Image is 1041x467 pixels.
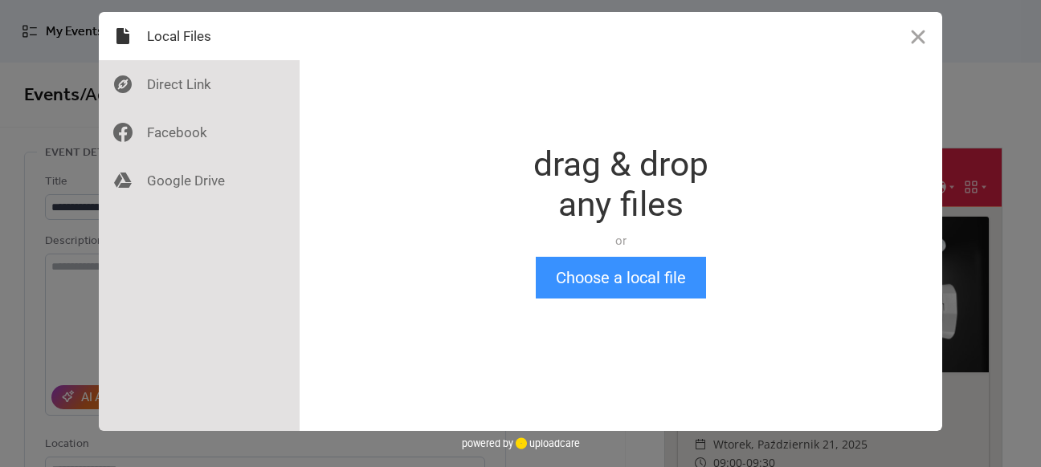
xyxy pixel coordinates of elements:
[536,257,706,298] button: Choose a local file
[462,431,580,455] div: powered by
[99,60,300,108] div: Direct Link
[513,437,580,449] a: uploadcare
[99,108,300,156] div: Facebook
[533,233,708,249] div: or
[894,12,942,60] button: Close
[99,12,300,60] div: Local Files
[533,144,708,225] div: drag & drop any files
[99,156,300,205] div: Google Drive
